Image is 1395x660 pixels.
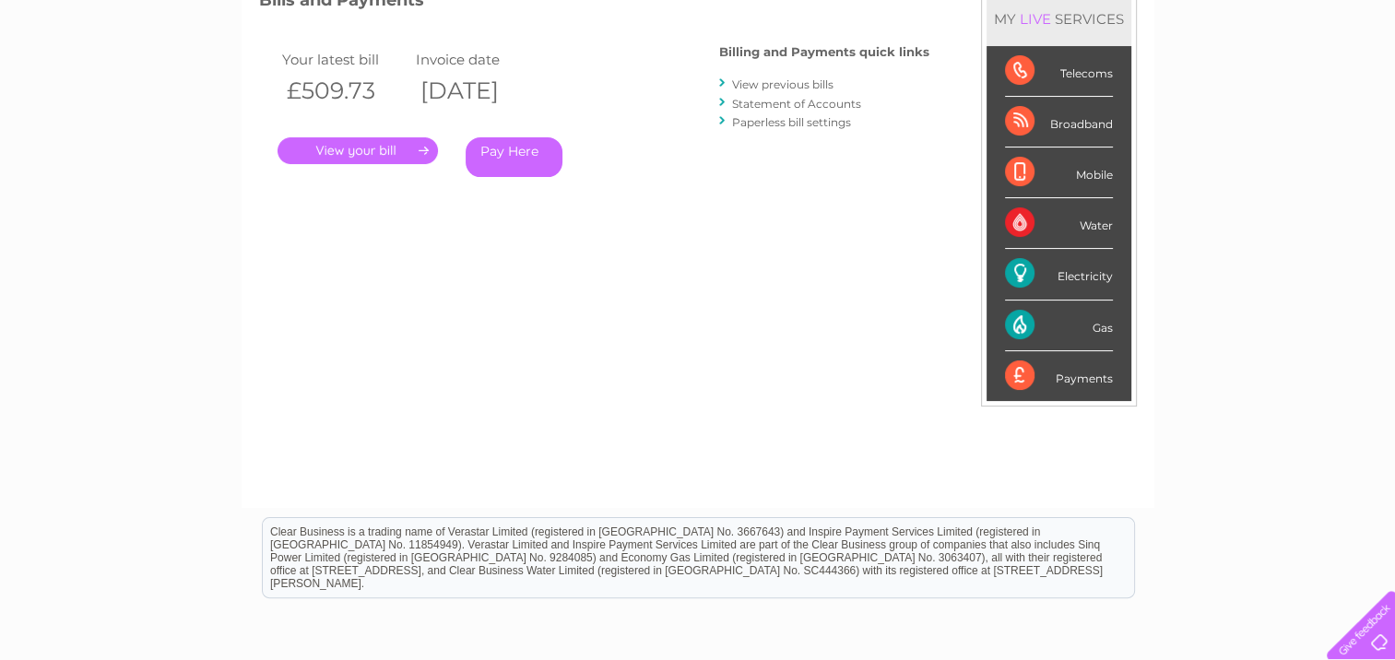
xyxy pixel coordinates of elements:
td: Your latest bill [278,47,411,72]
h4: Billing and Payments quick links [719,45,929,59]
a: Water [1070,78,1105,92]
a: 0333 014 3131 [1047,9,1175,32]
td: Invoice date [411,47,545,72]
div: Payments [1005,351,1113,401]
a: Telecoms [1168,78,1224,92]
div: Electricity [1005,249,1113,300]
a: . [278,137,438,164]
img: logo.png [49,48,143,104]
div: Broadband [1005,97,1113,147]
a: Log out [1334,78,1377,92]
div: Mobile [1005,147,1113,198]
div: Gas [1005,301,1113,351]
div: Clear Business is a trading name of Verastar Limited (registered in [GEOGRAPHIC_DATA] No. 3667643... [263,10,1134,89]
a: View previous bills [732,77,833,91]
a: Statement of Accounts [732,97,861,111]
a: Blog [1235,78,1261,92]
div: LIVE [1016,10,1055,28]
a: Energy [1117,78,1157,92]
a: Paperless bill settings [732,115,851,129]
a: Contact [1272,78,1318,92]
div: Telecoms [1005,46,1113,97]
div: Water [1005,198,1113,249]
th: £509.73 [278,72,411,110]
th: [DATE] [411,72,545,110]
a: Pay Here [466,137,562,177]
